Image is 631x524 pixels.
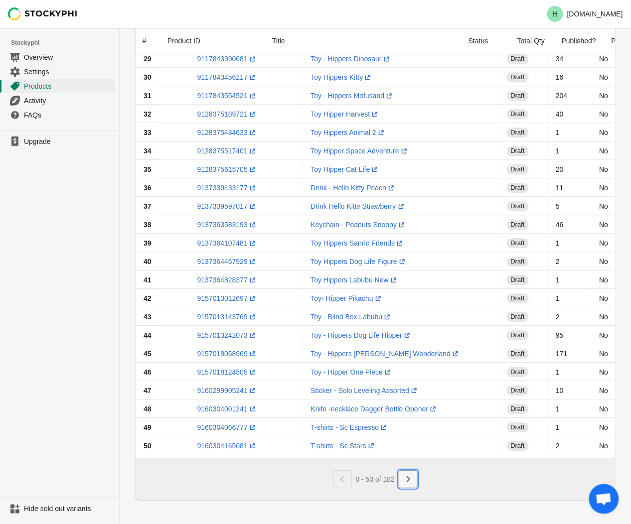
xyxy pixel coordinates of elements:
[507,54,529,64] span: draft
[8,7,78,20] img: Stockyphi
[507,386,529,395] span: draft
[144,350,152,358] span: 45
[311,221,407,229] a: Keychain - Peanuts Snoopy(opens a new window)
[144,368,152,376] span: 46
[554,28,604,54] div: Published?
[507,146,529,156] span: draft
[144,92,152,100] span: 31
[197,368,258,376] a: 9157018124505(opens a new window)
[507,404,529,414] span: draft
[552,10,558,18] text: H
[311,239,405,247] a: Toy Hippers Sanrio Friends(opens a new window)
[197,405,258,413] a: 9160304001241(opens a new window)
[4,93,115,108] a: Activity
[311,92,394,100] a: Toy - Hippers Mofusand(opens a new window)
[197,221,258,229] a: 9137363583193(opens a new window)
[548,418,591,436] td: 1
[507,238,529,248] span: draft
[507,201,529,211] span: draft
[311,147,409,155] a: Toy Hipper Space Adventure(opens a new window)
[548,289,591,307] td: 1
[24,96,113,106] span: Activity
[507,293,529,303] span: draft
[197,350,258,358] a: 9157018058969(opens a new window)
[311,313,392,321] a: Toy - Blind Box Labubu(opens a new window)
[197,147,258,155] a: 9128375517401(opens a new window)
[507,312,529,322] span: draft
[548,399,591,418] td: 1
[197,239,258,247] a: 9137364107481(opens a new window)
[11,38,119,48] span: Stockyphi
[548,178,591,197] td: 11
[507,275,529,285] span: draft
[197,129,258,136] a: 9128375484633(opens a new window)
[311,294,383,302] a: Toy- Hipper Pikachu(opens a new window)
[197,165,258,173] a: 9128375615705(opens a new window)
[548,49,591,68] td: 34
[311,258,407,265] a: Toy Hippers Dog Life Figure(opens a new window)
[461,28,509,54] div: Status
[144,442,152,450] span: 50
[24,67,113,77] span: Settings
[548,326,591,344] td: 95
[507,367,529,377] span: draft
[356,475,395,483] span: 0 - 50 of 182
[197,73,258,81] a: 9117843456217(opens a new window)
[4,502,115,516] a: Hide sold out variants
[197,423,258,431] a: 9160304066777(opens a new window)
[197,276,258,284] a: 9137364828377(opens a new window)
[311,350,461,358] a: Toy - Hippers [PERSON_NAME] Wonderland(opens a new window)
[311,423,389,431] a: T-shirts - Sc Espresso(opens a new window)
[144,423,152,431] span: 49
[144,313,152,321] span: 43
[548,270,591,289] td: 1
[507,128,529,137] span: draft
[548,123,591,141] td: 1
[548,215,591,234] td: 46
[197,184,258,192] a: 9137339433177(opens a new window)
[197,331,258,339] a: 9157013242073(opens a new window)
[311,442,376,450] a: T-shirts - Sc Stars(opens a new window)
[548,160,591,178] td: 20
[144,405,152,413] span: 48
[589,484,619,514] div: Open chat
[507,349,529,359] span: draft
[144,73,152,81] span: 30
[144,55,152,63] span: 29
[24,110,113,120] span: FAQs
[311,276,398,284] a: Toy Hippers Labubu New(opens a new window)
[311,165,380,173] a: Toy Hipper Cat Life(opens a new window)
[144,294,152,302] span: 42
[197,55,258,63] a: 9117843390681(opens a new window)
[548,68,591,86] td: 16
[144,165,152,173] span: 35
[197,110,258,118] a: 9128375189721(opens a new window)
[548,381,591,399] td: 10
[144,129,152,136] span: 33
[197,294,258,302] a: 9157013012697(opens a new window)
[547,6,563,22] span: Avatar with initials H
[548,86,591,105] td: 204
[543,4,627,24] button: Avatar with initials H[DOMAIN_NAME]
[143,36,148,46] div: #
[144,221,152,229] span: 38
[548,252,591,270] td: 2
[548,141,591,160] td: 1
[24,81,113,91] span: Products
[507,257,529,266] span: draft
[507,72,529,82] span: draft
[548,344,591,363] td: 171
[4,79,115,93] a: Products
[311,110,380,118] a: Toy Hipper Harvest(opens a new window)
[197,313,258,321] a: 9157013143769(opens a new window)
[311,129,386,136] a: Toy Hippers Animal 2(opens a new window)
[144,184,152,192] span: 36
[507,330,529,340] span: draft
[567,10,623,18] p: [DOMAIN_NAME]
[507,91,529,101] span: draft
[311,202,406,210] a: Drink Hello Kitty Strawberry(opens a new window)
[144,239,152,247] span: 39
[144,258,152,265] span: 40
[144,331,152,339] span: 44
[507,183,529,193] span: draft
